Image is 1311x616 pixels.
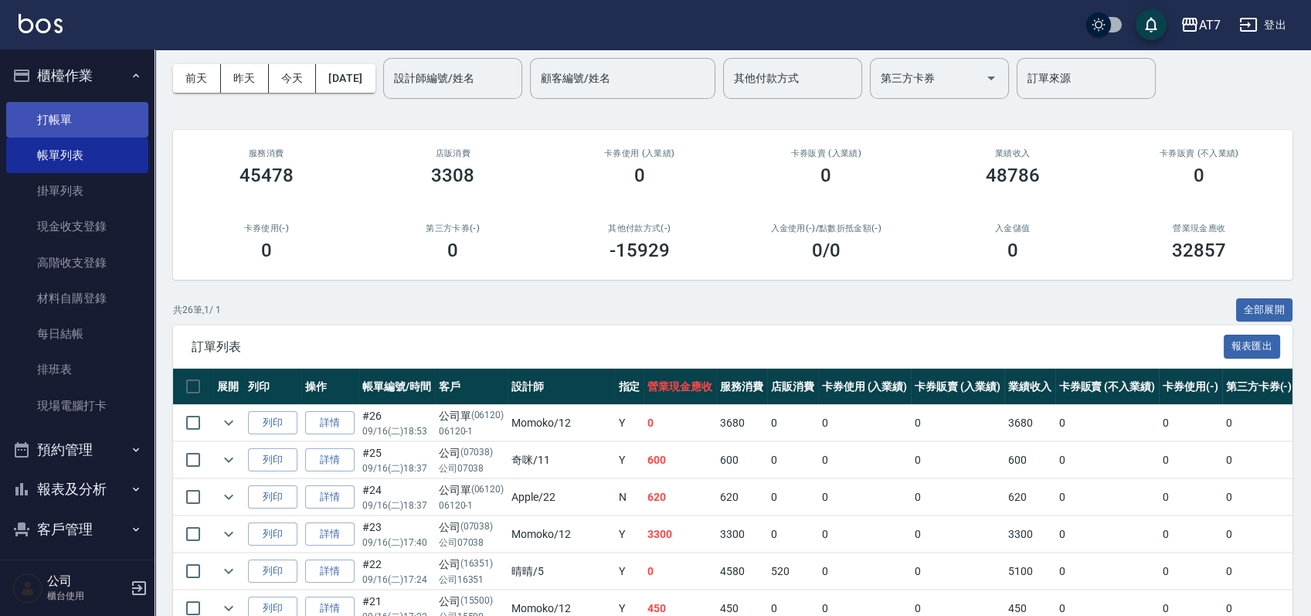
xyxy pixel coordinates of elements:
[818,442,912,478] td: 0
[1004,479,1055,516] td: 620
[1136,9,1167,40] button: save
[460,445,494,461] p: (07038)
[565,223,715,233] h2: 其他付款方式(-)
[1236,298,1293,322] button: 全部展開
[1055,369,1159,405] th: 卡券販賣 (不入業績)
[508,405,614,441] td: Momoko /12
[1222,405,1296,441] td: 0
[358,553,435,590] td: #22
[1222,516,1296,553] td: 0
[1004,369,1055,405] th: 業績收入
[439,519,504,536] div: 公司
[6,173,148,209] a: 掛單列表
[6,245,148,281] a: 高階收支登錄
[911,553,1004,590] td: 0
[379,223,528,233] h2: 第三方卡券(-)
[460,594,494,610] p: (15500)
[221,64,269,93] button: 昨天
[1055,405,1159,441] td: 0
[508,479,614,516] td: Apple /22
[261,240,272,261] h3: 0
[248,485,297,509] button: 列印
[1194,165,1204,186] h3: 0
[439,461,504,475] p: 公司07038
[1159,553,1222,590] td: 0
[818,516,912,553] td: 0
[217,448,240,471] button: expand row
[1222,553,1296,590] td: 0
[248,448,297,472] button: 列印
[614,516,644,553] td: Y
[362,499,431,512] p: 09/16 (二) 18:37
[439,573,504,587] p: 公司16351
[439,594,504,610] div: 公司
[644,553,716,590] td: 0
[471,408,504,424] p: (06120)
[911,479,1004,516] td: 0
[1224,339,1281,353] a: 報表匯出
[1004,405,1055,441] td: 3680
[911,516,1004,553] td: 0
[1055,516,1159,553] td: 0
[644,442,716,478] td: 600
[439,482,504,499] div: 公司單
[192,339,1224,355] span: 訂單列表
[1222,479,1296,516] td: 0
[1222,369,1296,405] th: 第三方卡券(-)
[316,64,375,93] button: [DATE]
[938,148,1088,158] h2: 業績收入
[6,388,148,424] a: 現場電腦打卡
[818,405,912,441] td: 0
[767,553,818,590] td: 520
[716,369,767,405] th: 服務消費
[752,148,902,158] h2: 卡券販賣 (入業績)
[358,442,435,478] td: #25
[1004,516,1055,553] td: 3300
[911,442,1004,478] td: 0
[1159,479,1222,516] td: 0
[6,316,148,352] a: 每日結帳
[1007,240,1018,261] h3: 0
[471,482,504,499] p: (06120)
[358,405,435,441] td: #26
[938,223,1088,233] h2: 入金儲值
[979,66,1004,90] button: Open
[362,573,431,587] p: 09/16 (二) 17:24
[614,479,644,516] td: N
[217,485,240,509] button: expand row
[716,442,767,478] td: 600
[362,424,431,438] p: 09/16 (二) 18:53
[767,369,818,405] th: 店販消費
[1125,223,1275,233] h2: 營業現金應收
[767,516,818,553] td: 0
[716,553,767,590] td: 4580
[358,479,435,516] td: #24
[362,461,431,475] p: 09/16 (二) 18:37
[217,560,240,583] button: expand row
[439,424,504,438] p: 06120-1
[435,369,508,405] th: 客戶
[439,408,504,424] div: 公司單
[439,499,504,512] p: 06120-1
[6,56,148,96] button: 櫃檯作業
[1125,148,1275,158] h2: 卡券販賣 (不入業績)
[217,522,240,546] button: expand row
[767,442,818,478] td: 0
[47,573,126,589] h5: 公司
[192,223,341,233] h2: 卡券使用(-)
[12,573,43,604] img: Person
[1222,442,1296,478] td: 0
[716,405,767,441] td: 3680
[716,479,767,516] td: 620
[1004,442,1055,478] td: 600
[248,560,297,584] button: 列印
[248,522,297,546] button: 列印
[460,556,494,573] p: (16351)
[1159,369,1222,405] th: 卡券使用(-)
[173,303,221,317] p: 共 26 筆, 1 / 1
[6,209,148,244] a: 現金收支登錄
[47,589,126,603] p: 櫃台使用
[269,64,317,93] button: 今天
[244,369,301,405] th: 列印
[439,556,504,573] div: 公司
